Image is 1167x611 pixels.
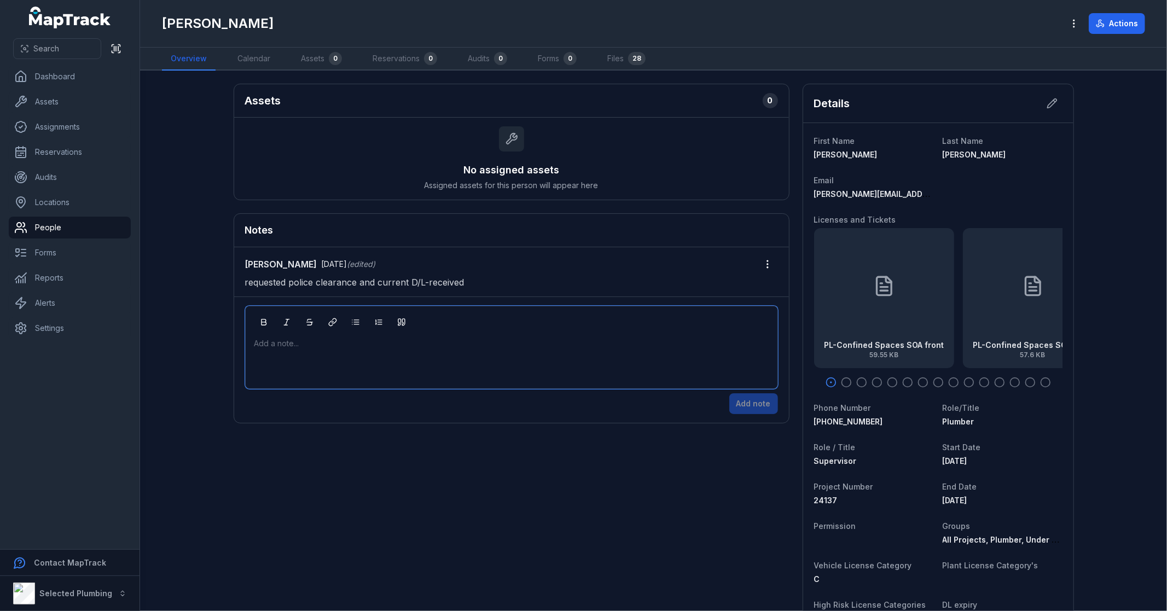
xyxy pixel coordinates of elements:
[9,66,131,88] a: Dashboard
[424,52,437,65] div: 0
[369,313,388,331] button: Ordered List
[33,43,59,54] span: Search
[943,496,967,505] span: [DATE]
[322,259,347,269] time: 7/14/2025, 10:46:29 AM
[9,116,131,138] a: Assignments
[814,150,878,159] span: [PERSON_NAME]
[943,150,1006,159] span: [PERSON_NAME]
[943,443,981,452] span: Start Date
[346,313,365,331] button: Bulleted List
[814,189,1009,199] span: [PERSON_NAME][EMAIL_ADDRESS][DOMAIN_NAME]
[13,38,101,59] button: Search
[34,558,106,567] strong: Contact MapTrack
[162,48,216,71] a: Overview
[564,52,577,65] div: 0
[943,456,967,465] time: 1/30/2023, 12:00:00 AM
[1089,13,1145,34] button: Actions
[814,96,850,111] h2: Details
[973,351,1093,359] span: 57.6 KB
[323,313,342,331] button: Link
[245,223,274,238] h3: Notes
[943,136,984,146] span: Last Name
[814,482,873,491] span: Project Number
[494,52,507,65] div: 0
[392,313,411,331] button: Blockquote
[943,403,980,412] span: Role/Title
[943,535,1103,544] span: All Projects, Plumber, Under Construction
[245,93,281,108] h2: Assets
[814,561,912,570] span: Vehicle License Category
[245,275,778,290] p: requested police clearance and current D/L-received
[39,589,112,598] strong: Selected Plumbing
[300,313,319,331] button: Strikethrough
[814,574,820,584] span: C
[9,191,131,213] a: Locations
[9,141,131,163] a: Reservations
[943,417,974,426] span: Plumber
[9,317,131,339] a: Settings
[9,91,131,113] a: Assets
[943,561,1038,570] span: Plant License Category's
[292,48,351,71] a: Assets0
[814,521,856,531] span: Permission
[943,456,967,465] span: [DATE]
[459,48,516,71] a: Audits0
[529,48,585,71] a: Forms0
[229,48,279,71] a: Calendar
[814,215,896,224] span: Licenses and Tickets
[814,176,834,185] span: Email
[943,482,977,491] span: End Date
[814,403,871,412] span: Phone Number
[943,496,967,505] time: 4/3/2026, 8:00:00 AM
[814,417,883,426] span: [PHONE_NUMBER]
[29,7,111,28] a: MapTrack
[943,600,978,609] span: DL expiry
[329,52,342,65] div: 0
[814,443,856,452] span: Role / Title
[943,521,971,531] span: Groups
[814,136,855,146] span: First Name
[763,93,778,108] div: 0
[599,48,654,71] a: Files28
[9,292,131,314] a: Alerts
[322,259,347,269] span: [DATE]
[9,166,131,188] a: Audits
[277,313,296,331] button: Italic
[814,456,857,465] span: Supervisor
[814,496,838,505] span: 24137
[364,48,446,71] a: Reservations0
[162,15,274,32] h1: [PERSON_NAME]
[814,600,926,609] span: High Risk License Categories
[254,313,273,331] button: Bold
[9,242,131,264] a: Forms
[973,340,1093,351] strong: PL-Confined Spaces SOA back
[347,259,376,269] span: (edited)
[628,52,646,65] div: 28
[824,351,944,359] span: 59.55 KB
[463,162,559,178] h3: No assigned assets
[9,267,131,289] a: Reports
[425,180,599,191] span: Assigned assets for this person will appear here
[9,217,131,238] a: People
[824,340,944,351] strong: PL-Confined Spaces SOA front
[245,258,317,271] strong: [PERSON_NAME]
